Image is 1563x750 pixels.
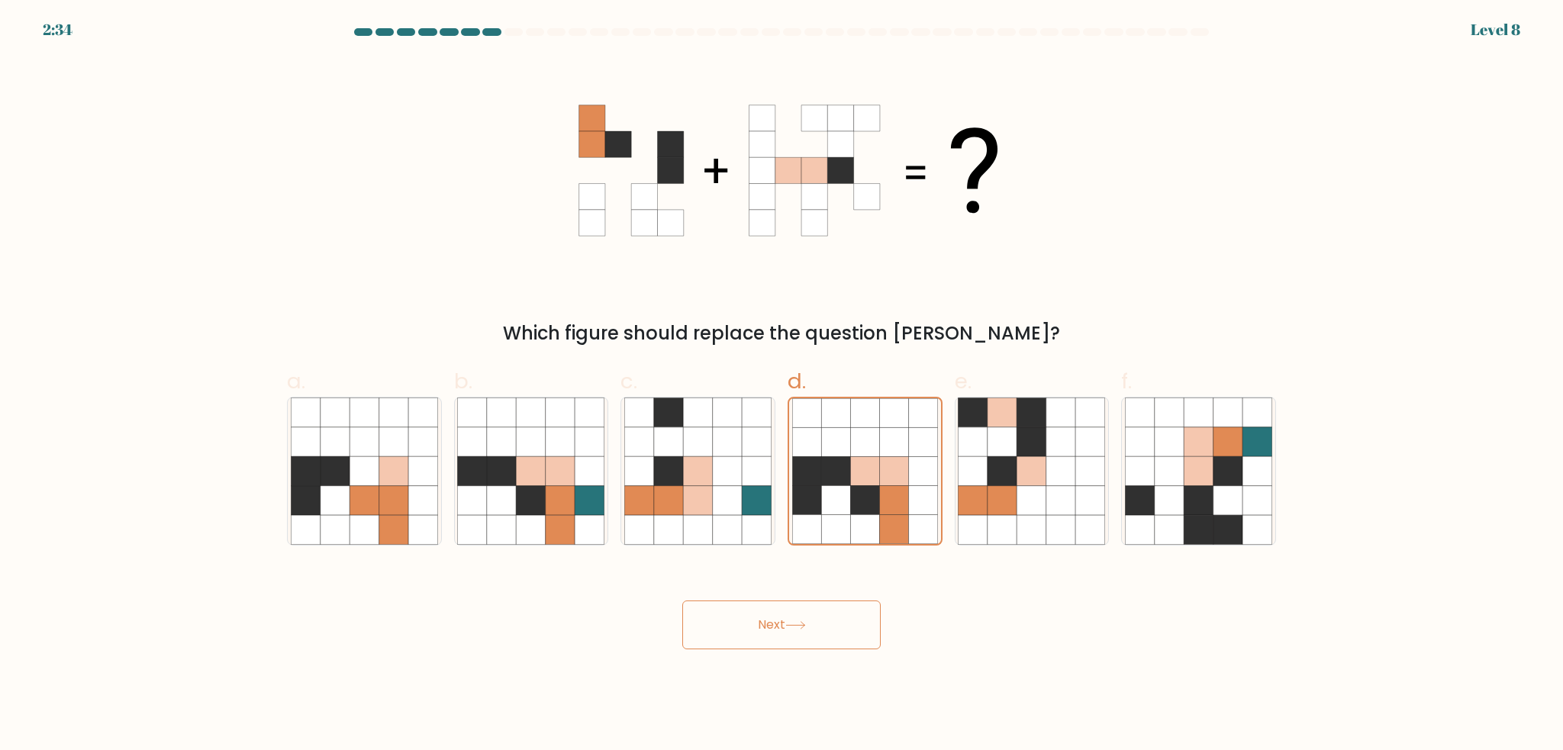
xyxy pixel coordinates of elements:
div: 2:34 [43,18,73,41]
span: e. [955,366,972,396]
div: Which figure should replace the question [PERSON_NAME]? [296,320,1267,347]
span: a. [287,366,305,396]
button: Next [682,600,881,649]
span: b. [454,366,472,396]
div: Level 8 [1471,18,1520,41]
span: f. [1121,366,1132,396]
span: d. [788,366,806,396]
span: c. [620,366,637,396]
